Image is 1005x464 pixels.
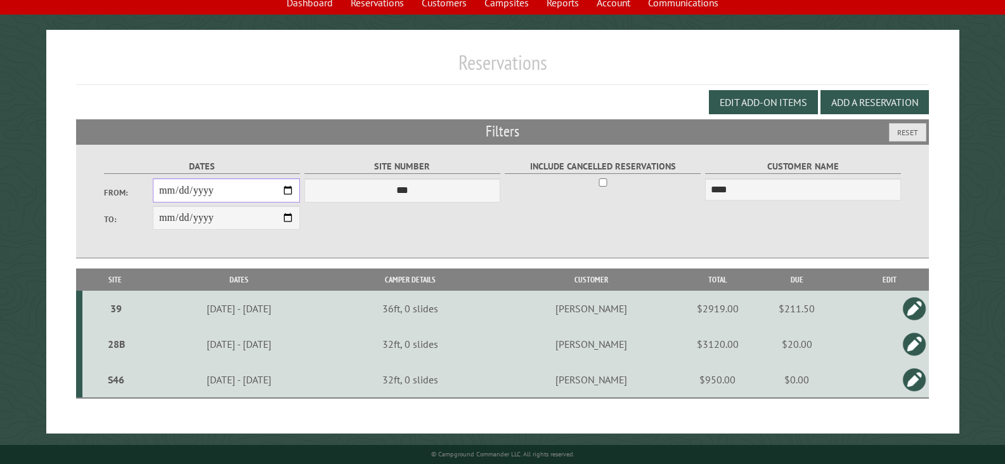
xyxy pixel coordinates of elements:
[104,213,153,225] label: To:
[490,291,692,326] td: [PERSON_NAME]
[889,123,926,142] button: Reset
[709,90,818,114] button: Edit Add-on Items
[147,268,330,291] th: Dates
[490,362,692,398] td: [PERSON_NAME]
[743,326,850,362] td: $20.00
[490,268,692,291] th: Customer
[330,362,490,398] td: 32ft, 0 slides
[88,373,145,386] div: S46
[743,268,850,291] th: Due
[82,268,147,291] th: Site
[304,159,501,174] label: Site Number
[743,291,850,326] td: $211.50
[820,90,929,114] button: Add a Reservation
[88,338,145,350] div: 28B
[692,326,743,362] td: $3120.00
[149,302,328,315] div: [DATE] - [DATE]
[692,362,743,398] td: $950.00
[330,268,490,291] th: Camper Details
[76,50,929,85] h1: Reservations
[505,159,701,174] label: Include Cancelled Reservations
[692,291,743,326] td: $2919.00
[149,338,328,350] div: [DATE] - [DATE]
[431,450,574,458] small: © Campground Commander LLC. All rights reserved.
[692,268,743,291] th: Total
[76,119,929,143] h2: Filters
[330,291,490,326] td: 36ft, 0 slides
[88,302,145,315] div: 39
[104,187,153,199] label: From:
[149,373,328,386] div: [DATE] - [DATE]
[104,159,301,174] label: Dates
[490,326,692,362] td: [PERSON_NAME]
[850,268,929,291] th: Edit
[705,159,902,174] label: Customer Name
[743,362,850,398] td: $0.00
[330,326,490,362] td: 32ft, 0 slides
